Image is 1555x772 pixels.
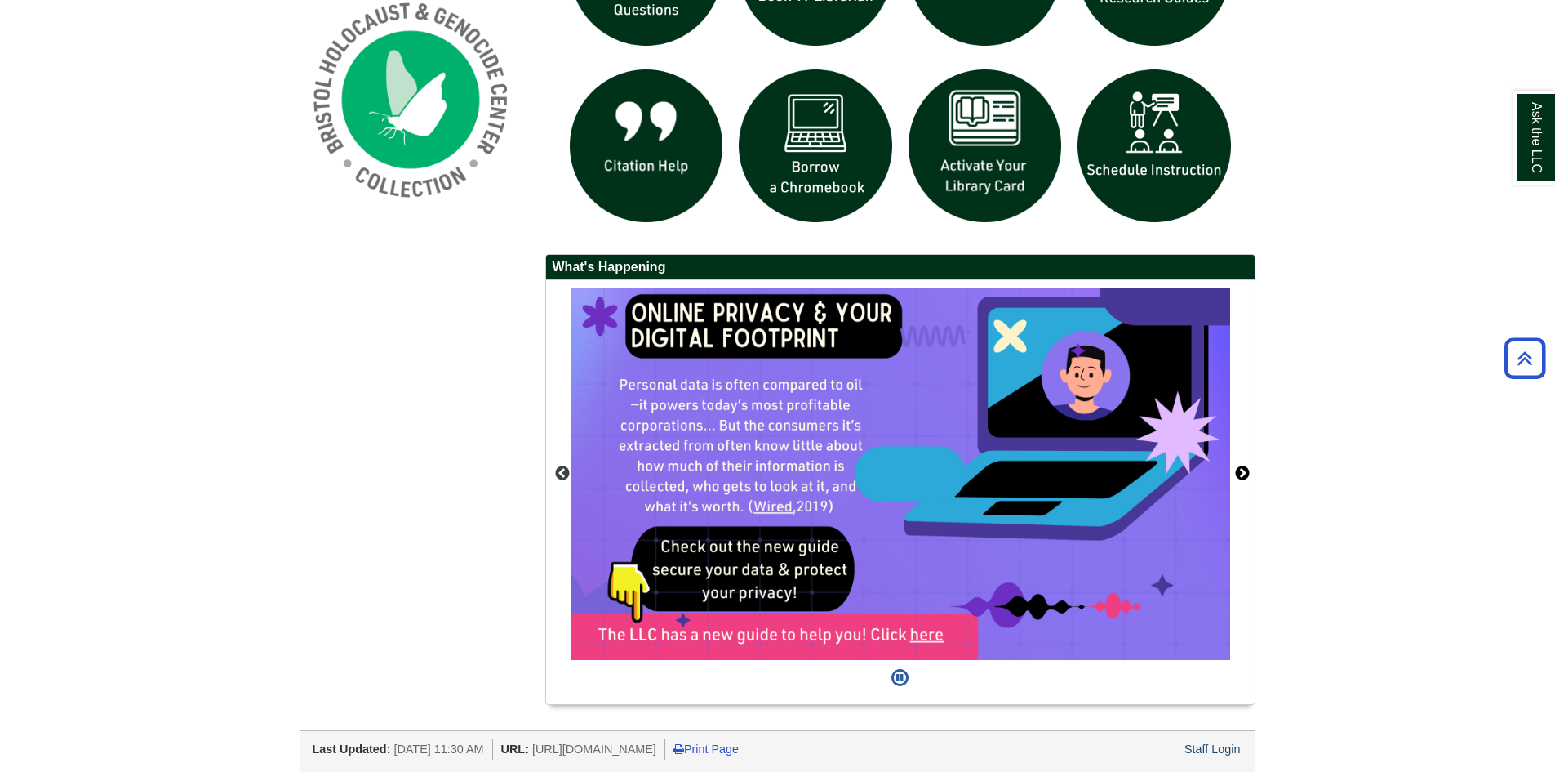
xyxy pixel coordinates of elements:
[393,743,483,756] span: [DATE] 11:30 AM
[501,743,529,756] span: URL:
[554,466,571,482] button: Previous
[1184,743,1241,756] a: Staff Login
[562,61,731,231] img: citation help icon links to citation help guide page
[546,255,1255,280] h2: What's Happening
[731,61,900,231] img: Borrow a chromebook icon links to the borrow a chromebook web page
[1069,61,1239,231] img: For faculty. Schedule Library Instruction icon links to form.
[900,61,1070,231] img: activate Library Card icon links to form to activate student ID into library card
[673,743,739,756] a: Print Page
[571,288,1230,660] div: This box contains rotating images
[1234,466,1251,482] button: Next
[673,743,684,755] i: Print Page
[532,743,656,756] span: [URL][DOMAIN_NAME]
[886,660,913,696] button: Pause
[1499,347,1551,369] a: Back to Top
[313,743,391,756] span: Last Updated:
